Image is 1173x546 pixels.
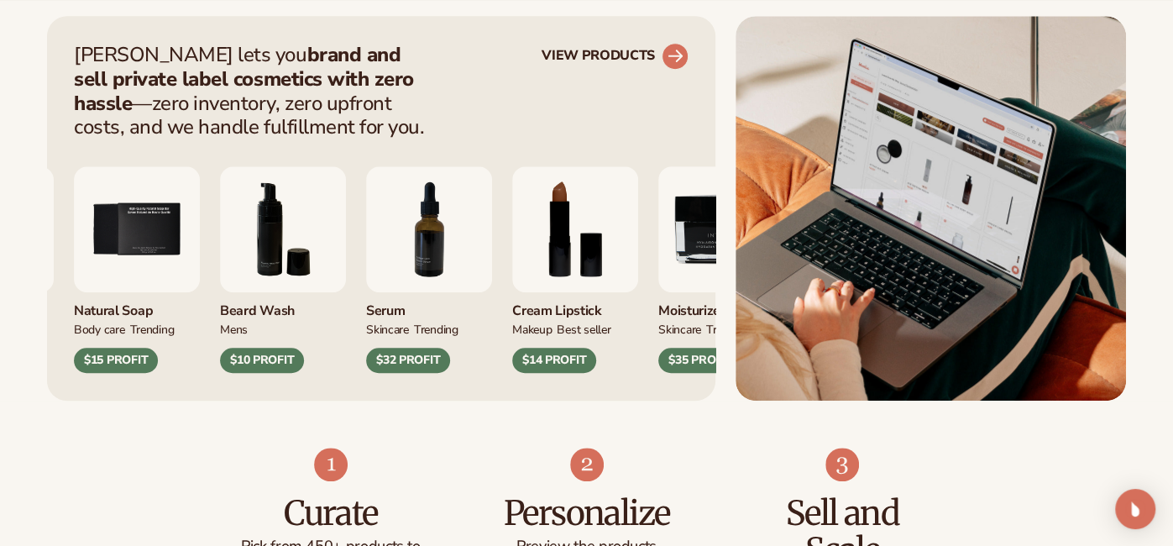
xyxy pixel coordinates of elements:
[557,320,610,338] div: BEST SELLER
[74,43,435,139] p: [PERSON_NAME] lets you —zero inventory, zero upfront costs, and we handle fulfillment for you.
[74,166,200,292] img: Nature bar of soap.
[706,320,751,338] div: TRENDING
[825,448,859,481] img: Shopify Image 9
[366,166,492,292] img: Collagen and retinol serum.
[512,166,638,292] img: Luxury cream lipstick.
[658,166,784,373] div: 9 / 9
[74,41,414,117] strong: brand and sell private label cosmetics with zero hassle
[512,320,552,338] div: MAKEUP
[74,348,158,373] div: $15 PROFIT
[736,16,1126,401] img: Shopify Image 5
[366,292,492,320] div: Serum
[314,448,348,481] img: Shopify Image 7
[658,348,742,373] div: $35 PROFIT
[1115,489,1155,529] div: Open Intercom Messenger
[366,166,492,373] div: 7 / 9
[74,320,125,338] div: BODY Care
[492,495,681,532] h3: Personalize
[542,43,689,70] a: VIEW PRODUCTS
[366,348,450,373] div: $32 PROFIT
[220,292,346,320] div: Beard Wash
[220,320,248,338] div: mens
[237,495,426,532] h3: Curate
[658,166,784,292] img: Moisturizer.
[74,292,200,320] div: Natural Soap
[366,320,409,338] div: SKINCARE
[220,348,304,373] div: $10 PROFIT
[512,292,638,320] div: Cream Lipstick
[512,166,638,373] div: 8 / 9
[220,166,346,373] div: 6 / 9
[130,320,175,338] div: TRENDING
[658,320,701,338] div: SKINCARE
[570,448,604,481] img: Shopify Image 8
[220,166,346,292] img: Foaming beard wash.
[414,320,458,338] div: TRENDING
[74,166,200,373] div: 5 / 9
[512,348,596,373] div: $14 PROFIT
[658,292,784,320] div: Moisturizer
